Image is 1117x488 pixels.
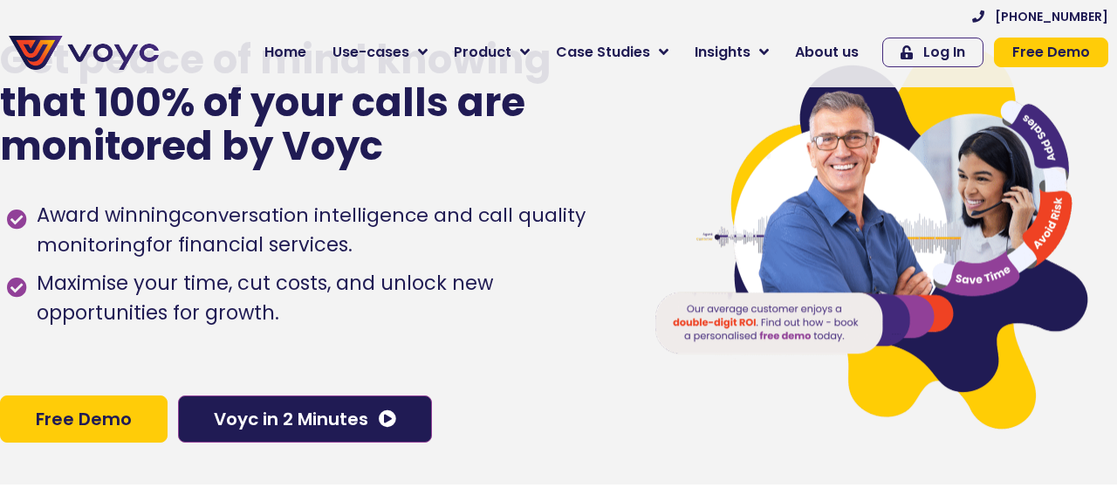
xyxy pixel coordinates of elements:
[923,45,965,59] span: Log In
[264,42,306,63] span: Home
[178,395,432,443] a: Voyc in 2 Minutes
[32,201,619,260] span: Award winning for financial services.
[9,36,159,70] img: voyc-full-logo
[682,35,782,70] a: Insights
[972,10,1108,23] a: [PHONE_NUMBER]
[882,38,983,67] a: Log In
[454,42,511,63] span: Product
[695,42,750,63] span: Insights
[556,42,650,63] span: Case Studies
[782,35,872,70] a: About us
[994,38,1108,67] a: Free Demo
[332,42,409,63] span: Use-cases
[795,42,859,63] span: About us
[214,410,368,428] span: Voyc in 2 Minutes
[543,35,682,70] a: Case Studies
[995,10,1108,23] span: [PHONE_NUMBER]
[251,35,319,70] a: Home
[441,35,543,70] a: Product
[1012,45,1090,59] span: Free Demo
[32,269,619,328] span: Maximise your time, cut costs, and unlock new opportunities for growth.
[37,202,586,258] h1: conversation intelligence and call quality monitoring
[319,35,441,70] a: Use-cases
[36,410,132,428] span: Free Demo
